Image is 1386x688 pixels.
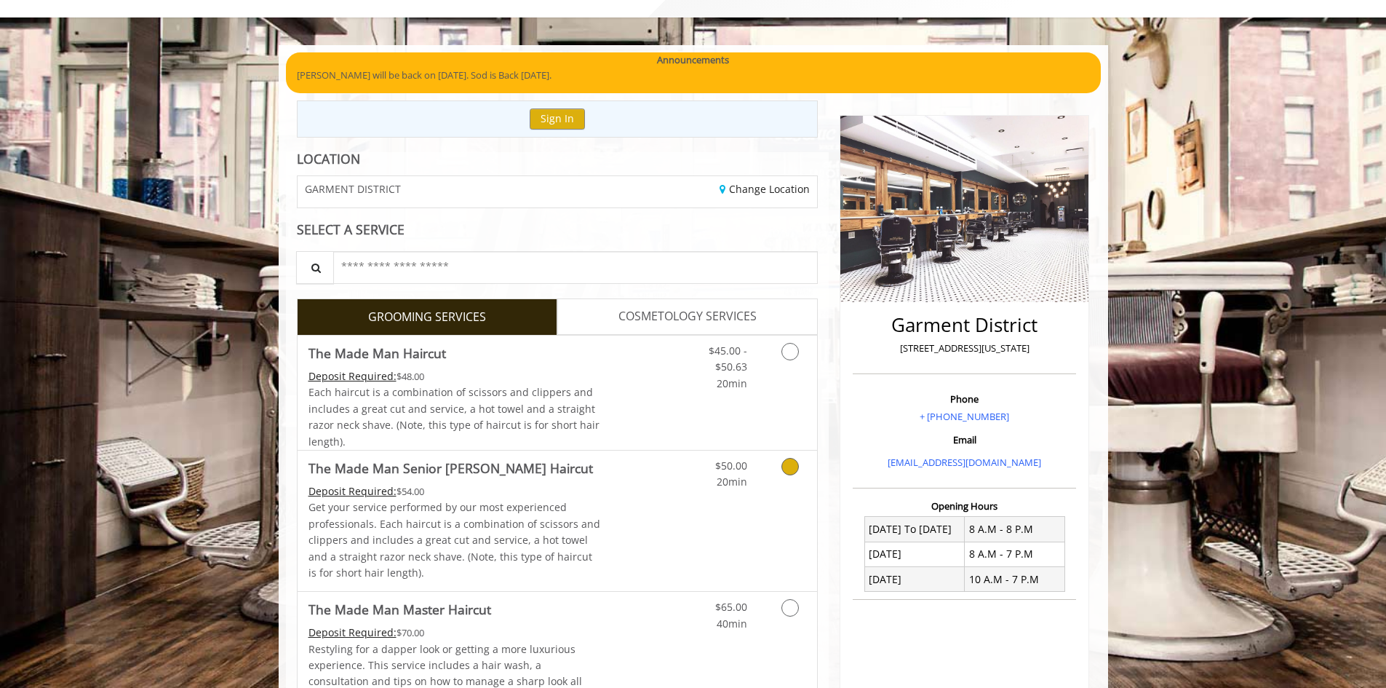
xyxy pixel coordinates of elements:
span: $65.00 [715,600,747,614]
p: [STREET_ADDRESS][US_STATE] [856,341,1072,356]
span: This service needs some Advance to be paid before we block your appointment [308,484,397,498]
span: GROOMING SERVICES [368,308,486,327]
td: [DATE] [864,542,965,566]
span: $45.00 - $50.63 [709,344,747,373]
a: [EMAIL_ADDRESS][DOMAIN_NAME] [888,456,1041,469]
td: 8 A.M - 8 P.M [965,517,1065,542]
p: Get your service performed by our most experienced professionals. Each haircut is a combination o... [308,499,601,581]
a: Change Location [720,182,810,196]
td: 10 A.M - 7 P.M [965,567,1065,592]
h3: Email [856,435,1072,445]
td: [DATE] To [DATE] [864,517,965,542]
div: $54.00 [308,483,601,499]
td: [DATE] [864,567,965,592]
button: Service Search [296,251,334,284]
div: $70.00 [308,625,601,641]
div: SELECT A SERVICE [297,223,819,237]
b: LOCATION [297,150,360,167]
b: The Made Man Haircut [308,343,446,363]
span: 20min [717,475,747,489]
span: Each haircut is a combination of scissors and clippers and includes a great cut and service, a ho... [308,385,600,448]
p: [PERSON_NAME] will be back on [DATE]. Sod is Back [DATE]. [297,68,1090,83]
h3: Opening Hours [853,501,1076,511]
span: This service needs some Advance to be paid before we block your appointment [308,369,397,383]
button: Sign In [530,108,585,130]
span: 40min [717,617,747,630]
a: + [PHONE_NUMBER] [920,410,1009,423]
span: This service needs some Advance to be paid before we block your appointment [308,625,397,639]
h2: Garment District [856,315,1072,336]
b: The Made Man Master Haircut [308,599,491,620]
span: GARMENT DISTRICT [305,183,401,194]
span: COSMETOLOGY SERVICES [618,307,757,326]
span: 20min [717,376,747,390]
b: Announcements [657,52,729,68]
div: $48.00 [308,368,601,384]
h3: Phone [856,394,1072,404]
b: The Made Man Senior [PERSON_NAME] Haircut [308,458,593,478]
span: $50.00 [715,459,747,472]
td: 8 A.M - 7 P.M [965,542,1065,566]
